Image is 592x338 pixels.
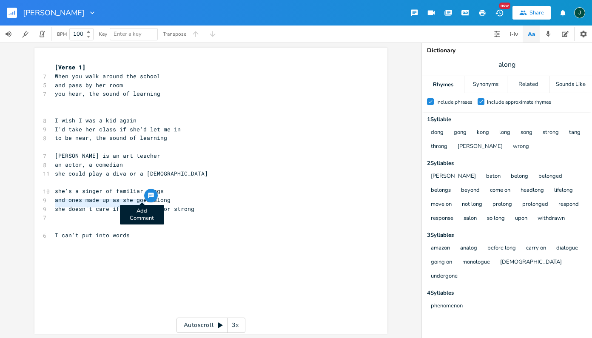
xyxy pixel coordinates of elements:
[55,152,160,159] span: [PERSON_NAME] is an art teacher
[556,245,578,252] button: dialogue
[427,117,587,122] div: 1 Syllable
[163,31,186,37] div: Transpose
[511,173,528,180] button: belong
[431,143,447,151] button: throng
[144,189,158,202] button: Add Comment
[464,76,507,93] div: Synonyms
[462,201,482,208] button: not long
[55,161,123,168] span: an actor, a comedian
[500,259,562,266] button: [DEMOGRAPHIC_DATA]
[431,245,450,252] button: amazon
[431,273,458,280] button: undergone
[513,143,529,151] button: wrong
[431,215,453,222] button: response
[512,6,551,20] button: Share
[55,90,160,97] span: you hear, the sound of learning
[538,173,562,180] button: belonged
[427,161,587,166] div: 2 Syllable s
[515,215,527,222] button: upon
[431,173,476,180] button: [PERSON_NAME]
[427,233,587,238] div: 3 Syllable s
[499,3,510,9] div: New
[431,187,451,194] button: belongs
[176,318,245,333] div: Autoscroll
[99,31,107,37] div: Key
[522,201,548,208] button: prolonged
[487,215,505,222] button: so long
[55,205,194,213] span: she doesn't care if you're weak or strong
[427,48,587,54] div: Dictionary
[543,129,559,136] button: strong
[499,129,510,136] button: long
[431,303,463,310] button: phenomenon
[454,129,467,136] button: gong
[431,259,452,266] button: going on
[458,143,503,151] button: [PERSON_NAME]
[55,116,137,124] span: I wish I was a kid again
[55,196,171,204] span: and ones made up as she goes along
[550,76,592,93] div: Sounds Like
[431,129,444,136] button: dong
[57,32,67,37] div: BPM
[460,245,477,252] button: analog
[521,129,532,136] button: song
[554,187,573,194] button: lifelong
[55,125,181,133] span: I'd take her class if she'd let me in
[526,245,546,252] button: carry on
[55,63,85,71] span: [Verse 1]
[461,187,480,194] button: beyond
[55,231,130,239] span: I can't put into words
[529,9,544,17] div: Share
[55,170,208,177] span: she could play a diva or a [DEMOGRAPHIC_DATA]
[477,129,489,136] button: kong
[569,129,581,136] button: tang
[55,134,167,142] span: to be near, the sound of learning
[427,290,587,296] div: 4 Syllable s
[492,201,512,208] button: prolong
[558,201,579,208] button: respond
[462,259,490,266] button: monologue
[23,9,85,17] span: [PERSON_NAME]
[498,60,515,70] span: along
[491,5,508,20] button: New
[422,76,464,93] div: Rhymes
[486,173,501,180] button: baton
[574,7,585,18] div: Jim63
[114,30,142,38] span: Enter a key
[538,215,565,222] button: withdrawn
[55,81,123,89] span: and pass by her room
[574,3,585,23] button: J
[464,215,477,222] button: salon
[487,245,516,252] button: before long
[521,187,544,194] button: headlong
[490,187,510,194] button: come on
[55,187,164,195] span: she's a singer of familiar songs
[507,76,549,93] div: Related
[228,318,243,333] div: 3x
[487,99,551,105] div: Include approximate rhymes
[436,99,472,105] div: Include phrases
[55,72,160,80] span: When you walk around the school
[431,201,452,208] button: move on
